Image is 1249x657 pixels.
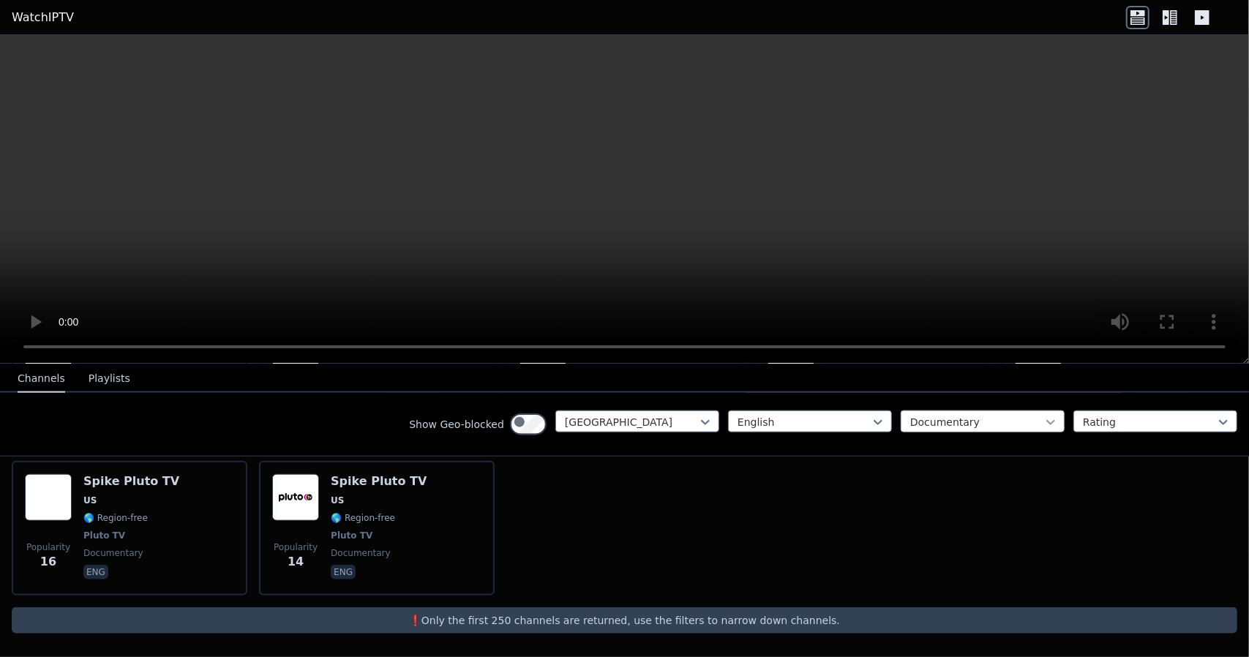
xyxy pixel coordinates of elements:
p: eng [83,565,108,579]
span: Popularity [26,541,70,553]
span: US [83,495,97,506]
span: 🌎 Region-free [83,512,148,524]
h6: Spike Pluto TV [83,474,179,489]
h6: Spike Pluto TV [331,474,427,489]
img: Spike Pluto TV [25,474,72,521]
p: ❗️Only the first 250 channels are returned, use the filters to narrow down channels. [18,613,1231,628]
p: eng [331,565,356,579]
a: WatchIPTV [12,9,74,26]
span: 16 [40,553,56,571]
span: 🌎 Region-free [331,512,395,524]
span: 14 [288,553,304,571]
span: documentary [83,547,143,559]
img: Spike Pluto TV [272,474,319,521]
span: Pluto TV [83,530,125,541]
span: documentary [331,547,391,559]
span: Popularity [274,541,318,553]
span: Pluto TV [331,530,372,541]
label: Show Geo-blocked [409,417,504,432]
button: Playlists [89,365,130,393]
button: Channels [18,365,65,393]
span: US [331,495,344,506]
